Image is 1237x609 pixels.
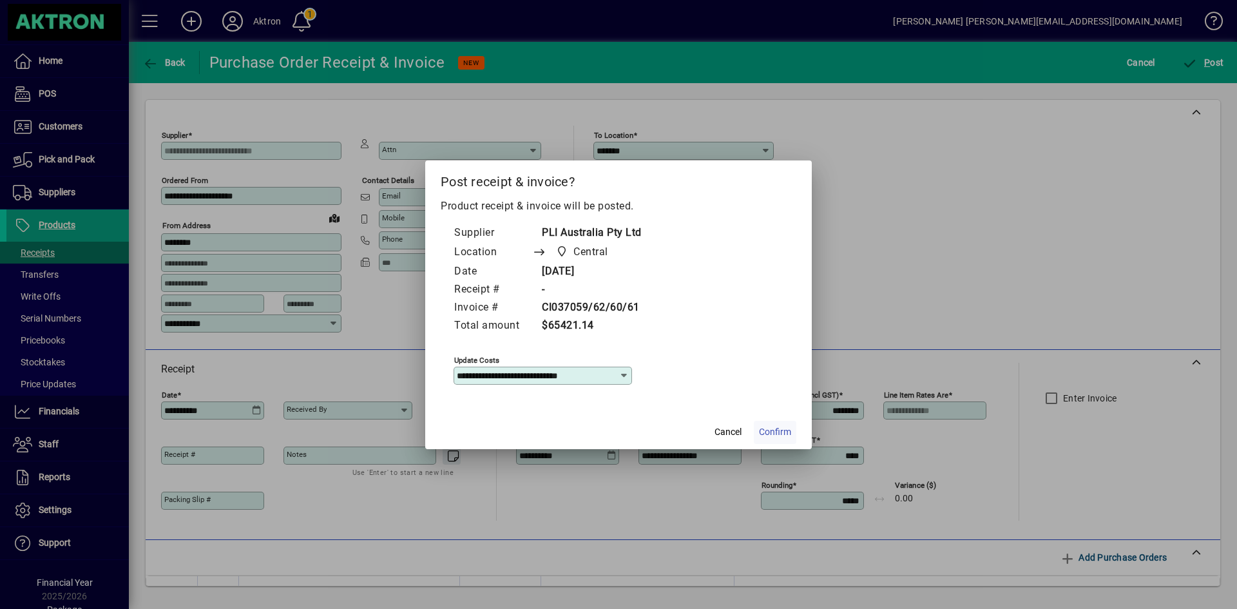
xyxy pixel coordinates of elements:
[454,263,532,281] td: Date
[454,224,532,242] td: Supplier
[714,425,742,439] span: Cancel
[532,263,642,281] td: [DATE]
[759,425,791,439] span: Confirm
[552,243,613,261] span: Central
[754,421,796,444] button: Confirm
[454,317,532,335] td: Total amount
[707,421,749,444] button: Cancel
[532,299,642,317] td: CI037059/62/60/61
[454,281,532,299] td: Receipt #
[573,244,608,260] span: Central
[532,317,642,335] td: $65421.14
[425,160,812,198] h2: Post receipt & invoice?
[441,198,796,214] p: Product receipt & invoice will be posted.
[454,355,499,364] mat-label: Update costs
[532,281,642,299] td: -
[454,299,532,317] td: Invoice #
[532,224,642,242] td: PLI Australia Pty Ltd
[454,242,532,263] td: Location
